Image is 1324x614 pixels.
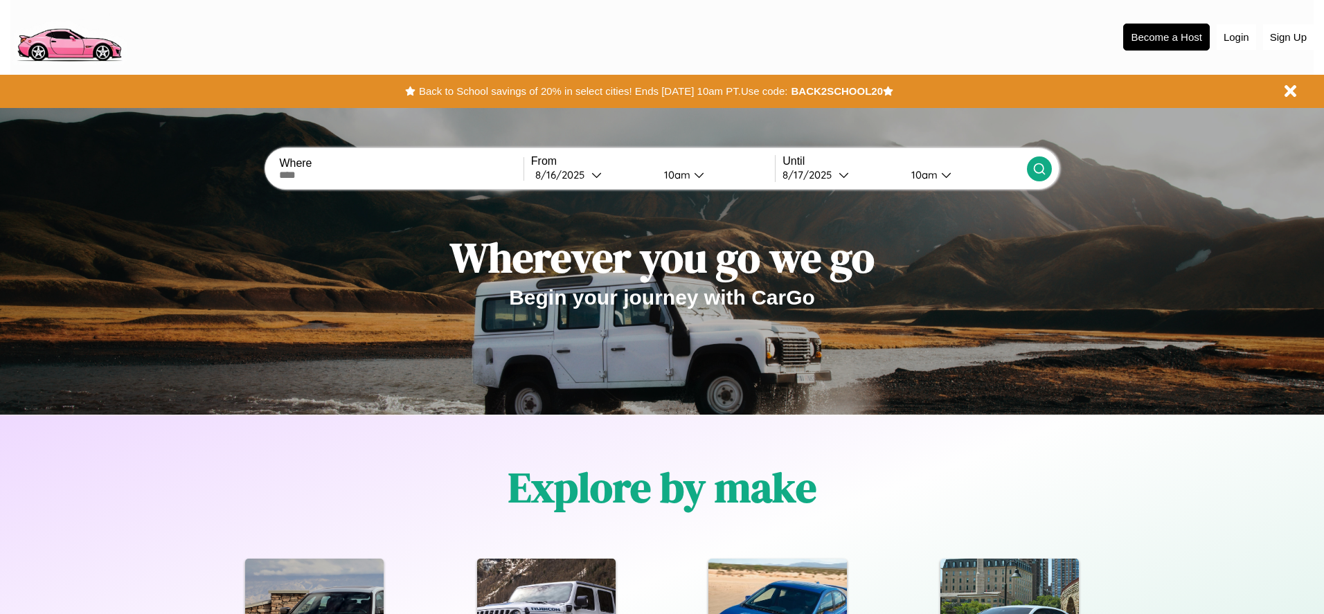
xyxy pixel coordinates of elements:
div: 8 / 17 / 2025 [782,168,839,181]
div: 8 / 16 / 2025 [535,168,591,181]
button: 8/16/2025 [531,168,653,182]
label: Where [279,157,523,170]
label: From [531,155,775,168]
button: 10am [653,168,775,182]
b: BACK2SCHOOL20 [791,85,883,97]
label: Until [782,155,1026,168]
div: 10am [904,168,941,181]
button: Back to School savings of 20% in select cities! Ends [DATE] 10am PT.Use code: [415,82,791,101]
h1: Explore by make [508,459,816,516]
img: logo [10,7,127,65]
button: Become a Host [1123,24,1210,51]
div: 10am [657,168,694,181]
button: Login [1217,24,1256,50]
button: 10am [900,168,1026,182]
button: Sign Up [1263,24,1314,50]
